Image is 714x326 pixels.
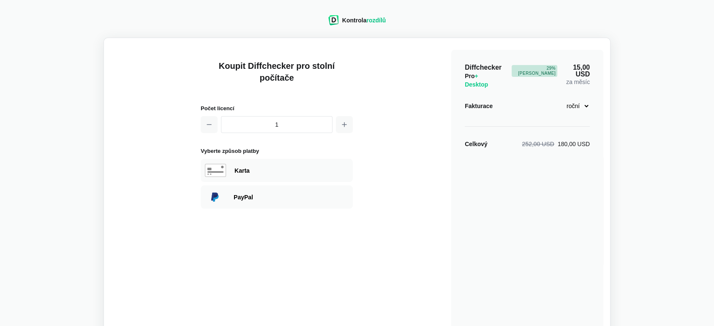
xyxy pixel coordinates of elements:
[547,66,552,71] font: 29
[219,61,335,82] font: Koupit Diffchecker pro stolní počítače
[573,64,590,78] font: 15,00 USD
[234,167,250,174] font: Karta
[201,159,353,182] div: Platba kartou
[201,148,259,154] font: Vyberte způsob platby
[328,20,386,27] a: Logo DiffcheckeruKontrolarozdílů
[465,141,488,147] font: Celkový
[234,193,349,201] div: Platba přes PayPal
[566,79,590,85] font: za měsíc
[342,17,367,24] font: Kontrola
[465,64,501,71] font: Diffchecker
[234,166,349,175] div: Platba kartou
[518,66,556,76] font: % [PERSON_NAME]
[221,116,332,133] input: 1
[328,15,339,25] img: Logo Diffcheckeru
[201,185,353,209] div: Platba přes PayPal
[366,17,386,24] font: rozdílů
[465,73,488,88] font: + Desktop
[558,141,590,147] font: 180,00 USD
[234,194,253,201] font: PayPal
[465,103,493,109] font: Fakturace
[201,105,234,111] font: Počet licencí
[522,141,554,147] font: 252,00 USD
[465,73,474,79] font: Pro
